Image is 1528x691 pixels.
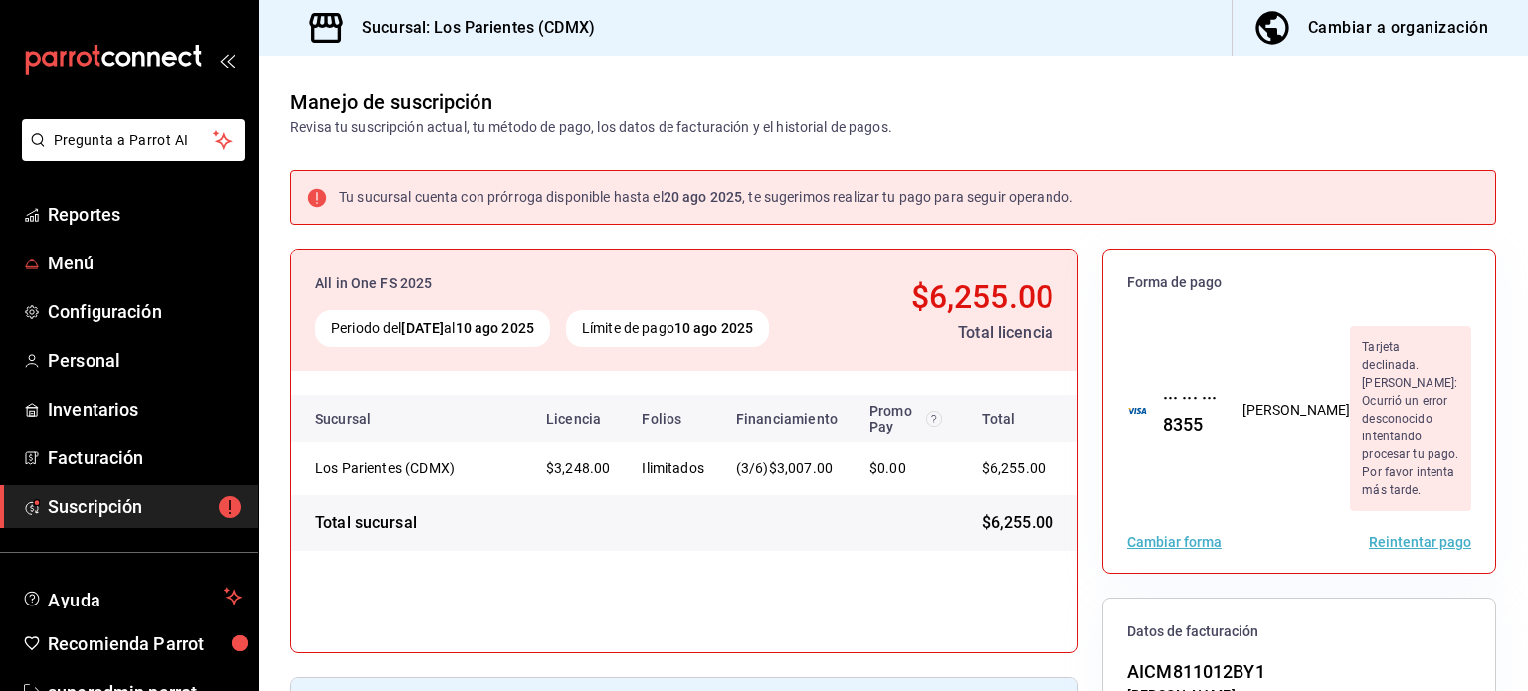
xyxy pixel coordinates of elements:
strong: 10 ago 2025 [456,320,534,336]
span: Configuración [48,298,242,325]
span: Personal [48,347,242,374]
span: $0.00 [869,460,906,476]
span: $3,007.00 [769,460,833,476]
span: Menú [48,250,242,276]
button: Cambiar forma [1127,535,1222,549]
div: All in One FS 2025 [315,273,833,294]
div: (3/6) [736,458,838,479]
span: $3,248.00 [546,460,610,476]
div: [PERSON_NAME] [1242,400,1351,421]
div: Revisa tu suscripción actual, tu método de pago, los datos de facturación y el historial de pagos. [290,117,892,138]
div: Total sucursal [315,511,417,535]
span: Forma de pago [1127,273,1471,292]
div: Promo Pay [869,403,942,434]
strong: 20 ago 2025 [664,189,742,205]
div: Total licencia [849,321,1053,345]
span: $6,255.00 [982,460,1046,476]
div: ··· ··· ··· 8355 [1147,384,1219,437]
button: open_drawer_menu [219,52,235,68]
span: Inventarios [48,396,242,423]
span: Recomienda Parrot [48,630,242,657]
td: Ilimitados [626,442,720,495]
div: AICM811012BY1 [1127,658,1318,685]
span: $6,255.00 [982,511,1053,535]
span: Pregunta a Parrot AI [54,130,214,151]
div: Sucursal [315,411,425,427]
div: Los Parientes (CDMX) [315,458,514,478]
span: Ayuda [48,585,216,608]
th: Folios [626,395,720,442]
th: Licencia [530,395,626,442]
svg: Recibe un descuento en el costo de tu membresía al cubrir 80% de tus transacciones realizadas con... [926,411,942,427]
span: Suscripción [48,493,242,520]
div: Cambiar a organización [1308,14,1488,42]
strong: 10 ago 2025 [674,320,753,336]
div: Tarjeta declinada. [PERSON_NAME]: Ocurrió un error desconocido intentando procesar tu pago. Por f... [1350,326,1471,511]
button: Reintentar pago [1369,535,1471,549]
span: Facturación [48,444,242,471]
button: Pregunta a Parrot AI [22,119,245,161]
strong: [DATE] [401,320,444,336]
span: Datos de facturación [1127,622,1471,641]
th: Total [958,395,1077,442]
span: $6,255.00 [911,278,1053,316]
div: Manejo de suscripción [290,87,492,117]
div: Límite de pago [566,310,769,347]
th: Financiamiento [720,395,854,442]
div: Periodo del al [315,310,550,347]
h3: Sucursal: Los Parientes (CDMX) [346,16,595,40]
a: Pregunta a Parrot AI [14,144,245,165]
span: Reportes [48,201,242,228]
div: Tu sucursal cuenta con prórroga disponible hasta el , te sugerimos realizar tu pago para seguir o... [339,187,1073,208]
